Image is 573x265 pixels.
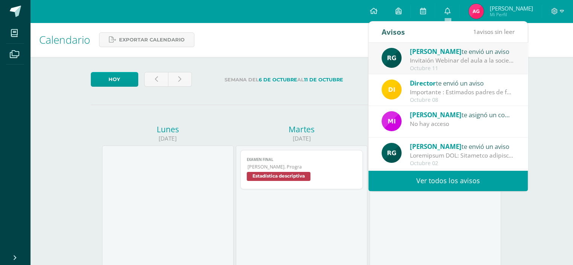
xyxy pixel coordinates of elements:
span: Examen Final [247,157,356,162]
div: [DATE] [236,135,367,142]
div: Invitación UVG: Estimados orientadores, Reciba un cordial saludo. Nos complace invitar a sus estu... [410,151,515,160]
a: Examen Final[PERSON_NAME]. PrograEstadística descriptiva [240,150,363,189]
div: Octubre 08 [410,97,515,103]
span: [PERSON_NAME] [410,110,461,119]
div: [DATE] [102,135,234,142]
img: f0b35651ae50ff9c693c4cbd3f40c4bb.png [382,80,402,100]
div: Avisos [382,21,405,42]
img: 24ef3269677dd7dd963c57b86ff4a022.png [382,48,402,68]
span: [PERSON_NAME] [410,142,461,151]
span: [PERSON_NAME] [410,47,461,56]
div: te asignó un comentario en 'T2 Mitosis' para 'Biología' [410,110,515,119]
span: Calendario [39,32,90,47]
span: Director [410,79,436,87]
a: Ver todos los avisos [368,170,528,191]
span: [PERSON_NAME] [489,5,533,12]
span: 1 [473,28,477,36]
div: No hay acceso [410,119,515,128]
span: Exportar calendario [119,33,185,47]
span: Estadística descriptiva [247,172,310,181]
img: 24ef3269677dd7dd963c57b86ff4a022.png [382,143,402,163]
span: [PERSON_NAME]. Progra [248,164,356,170]
div: Invitaión Webinar del aula a la sociedad - UVG: Te invitamos a descubrir cómo la ciencia se convi... [410,56,515,65]
a: Exportar calendario [99,32,194,47]
img: 09a35472f6d348be82a8272cf48b580f.png [469,4,484,19]
label: Semana del al [198,72,370,87]
div: Lunes [102,124,234,135]
span: Mi Perfil [489,11,533,18]
div: te envió un aviso [410,46,515,56]
div: te envió un aviso [410,78,515,88]
div: Importante : Estimados padres de familia y/o encargados. Les informamos que para la entrega de no... [410,88,515,97]
img: e71b507b6b1ebf6fbe7886fc31de659d.png [382,111,402,131]
div: Octubre 11 [410,65,515,72]
div: Octubre 02 [410,160,515,167]
a: Hoy [91,72,138,87]
strong: 11 de Octubre [304,77,343,83]
div: te envió un aviso [410,141,515,151]
div: Martes [236,124,367,135]
span: avisos sin leer [473,28,515,36]
strong: 6 de Octubre [259,77,297,83]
